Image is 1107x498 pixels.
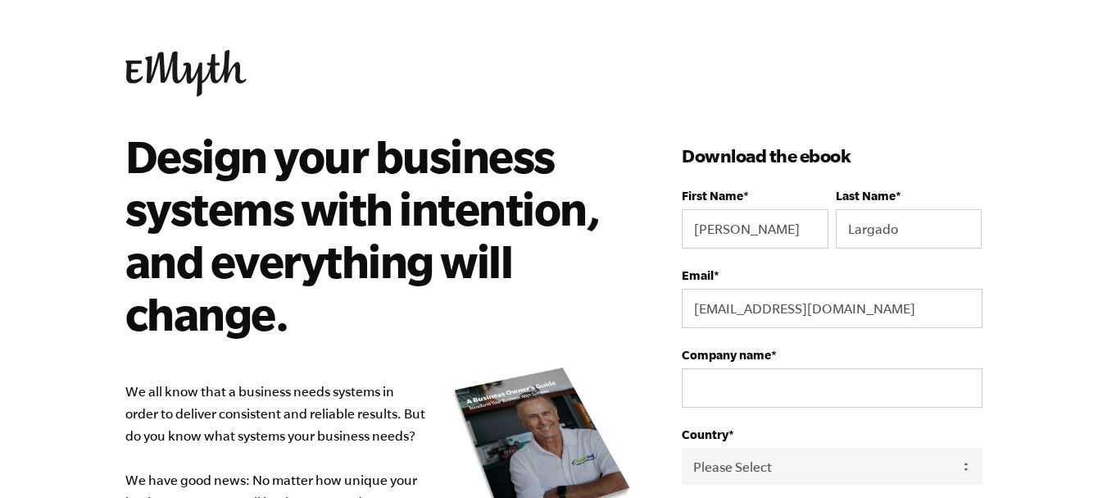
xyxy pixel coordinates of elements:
[682,143,982,169] h3: Download the ebook
[125,130,610,340] h2: Design your business systems with intention, and everything will change.
[682,268,714,282] span: Email
[682,348,771,362] span: Company name
[682,427,728,441] span: Country
[125,50,247,97] img: EMyth
[1025,419,1107,498] iframe: Chat Widget
[682,189,743,203] span: First Name
[836,189,896,203] span: Last Name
